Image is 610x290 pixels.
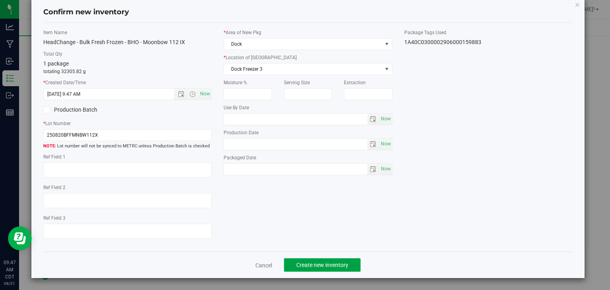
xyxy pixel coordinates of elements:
[404,38,573,46] div: 1A40C0300002906000159883
[224,39,382,50] span: Dock
[43,60,69,67] span: 1 package
[379,164,392,175] span: select
[344,79,392,86] label: Extraction
[186,91,199,97] span: Open the time view
[255,261,272,269] a: Cancel
[43,29,212,36] label: Item Name
[43,7,129,17] h4: Confirm new inventory
[43,79,212,86] label: Created Date/Time
[224,104,392,111] label: Use By Date
[224,54,392,61] label: Location of [GEOGRAPHIC_DATA]
[224,64,382,75] span: Dock Freezer 3
[296,262,348,268] span: Create new inventory
[404,29,573,36] label: Package Tags Used
[43,153,212,160] label: Ref Field 1
[43,50,212,58] label: Total Qty
[379,114,392,125] span: select
[43,38,212,46] div: HeadChange - Bulk Fresh Frozen - BHO - Moonbow 112 IX
[379,163,392,175] span: Set Current date
[284,258,361,272] button: Create new inventory
[43,106,122,114] label: Production Batch
[367,164,379,175] span: select
[224,29,392,36] label: Area of New Pkg
[43,120,212,127] label: Lot Number
[367,139,379,150] span: select
[174,91,188,97] span: Open the date view
[43,68,212,75] p: totaling 32305.82 g
[224,79,272,86] label: Moisture %
[284,79,332,86] label: Serving Size
[379,139,392,150] span: select
[224,154,392,161] label: Packaged Date
[382,64,392,75] span: select
[379,113,392,125] span: Set Current date
[43,184,212,191] label: Ref Field 2
[43,143,212,150] span: Lot number will not be synced to METRC unless Production Batch is checked
[367,114,379,125] span: select
[8,226,32,250] iframe: Resource center
[199,88,212,100] span: Set Current date
[379,138,392,150] span: Set Current date
[43,215,212,222] label: Ref Field 3
[224,129,392,136] label: Production Date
